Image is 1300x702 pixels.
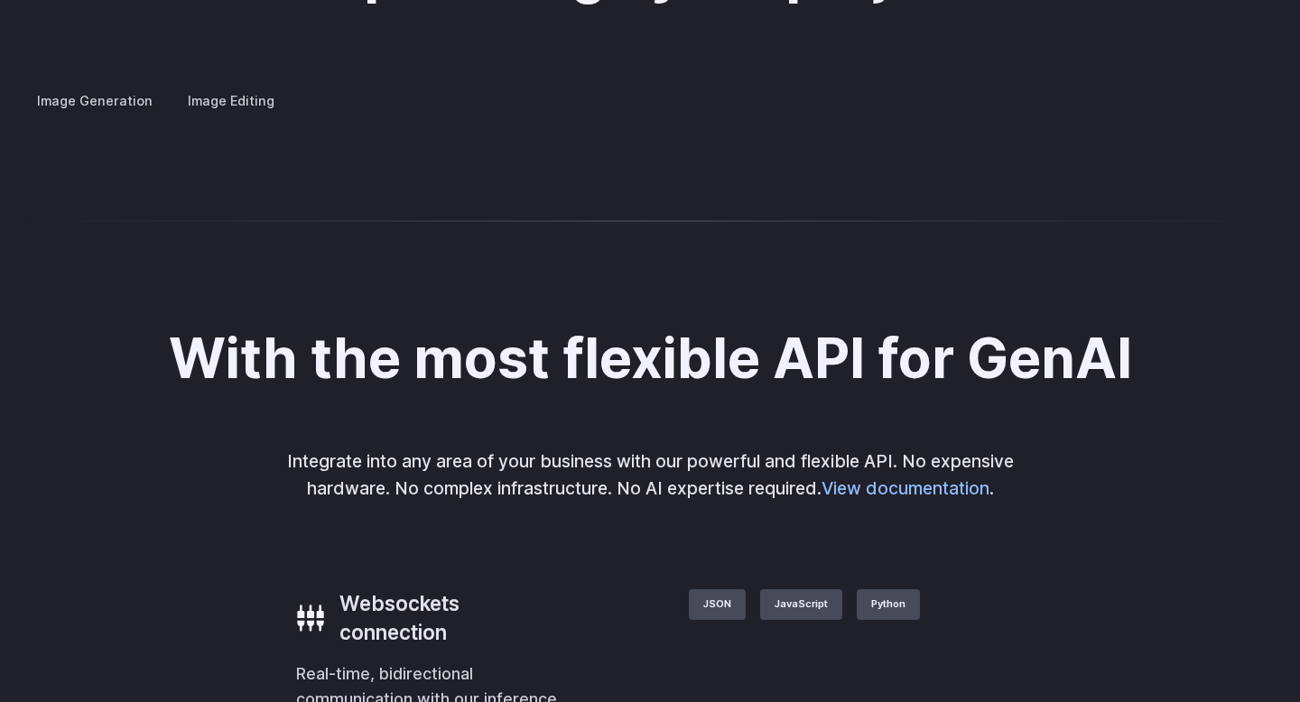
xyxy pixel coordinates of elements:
[689,589,746,620] label: JSON
[172,85,290,116] label: Image Editing
[760,589,842,620] label: JavaScript
[339,589,562,647] h3: Websockets connection
[274,448,1026,503] p: Integrate into any area of your business with our powerful and flexible API. No expensive hardwar...
[169,328,1132,389] h2: With the most flexible API for GenAI
[822,477,989,499] a: View documentation
[22,85,168,116] label: Image Generation
[857,589,920,620] label: Python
